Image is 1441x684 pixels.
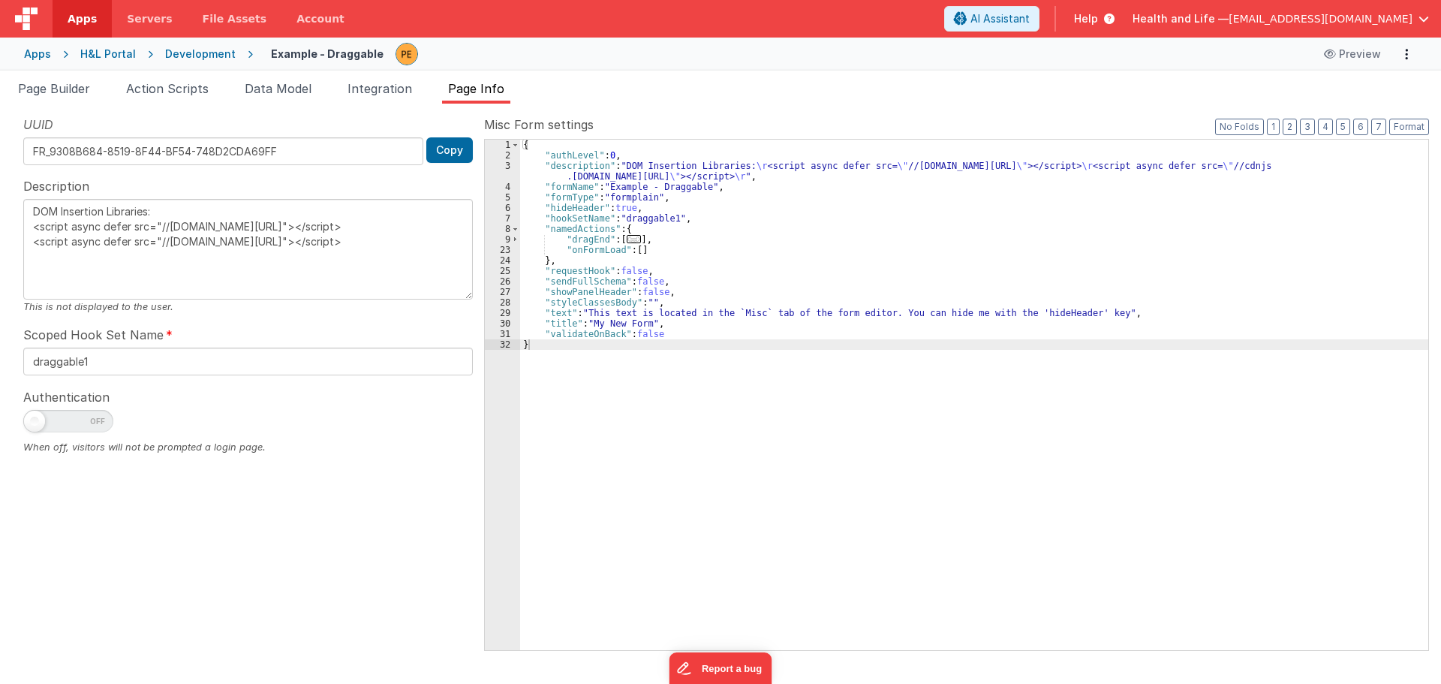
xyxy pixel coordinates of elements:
[1133,11,1429,26] button: Health and Life — [EMAIL_ADDRESS][DOMAIN_NAME]
[1396,44,1417,65] button: Options
[23,440,473,454] div: When off, visitors will not be prompted a login page.
[1371,119,1386,135] button: 7
[1318,119,1333,135] button: 4
[1315,42,1390,66] button: Preview
[1074,11,1098,26] span: Help
[1133,11,1229,26] span: Health and Life —
[126,81,209,96] span: Action Scripts
[485,255,520,266] div: 24
[485,213,520,224] div: 7
[485,318,520,329] div: 30
[485,140,520,150] div: 1
[485,245,520,255] div: 23
[23,177,89,195] span: Description
[271,48,384,59] h4: Example - Draggable
[1267,119,1280,135] button: 1
[23,116,53,134] span: UUID
[1353,119,1368,135] button: 6
[80,47,136,62] div: H&L Portal
[426,137,473,163] button: Copy
[485,182,520,192] div: 4
[68,11,97,26] span: Apps
[485,339,520,350] div: 32
[448,81,504,96] span: Page Info
[970,11,1030,26] span: AI Assistant
[245,81,311,96] span: Data Model
[1215,119,1264,135] button: No Folds
[165,47,236,62] div: Development
[23,300,473,314] div: This is not displayed to the user.
[627,235,642,243] span: ...
[396,44,417,65] img: 9824c9b2ced8ee662419f2f3ea18dbb0
[127,11,172,26] span: Servers
[669,652,772,684] iframe: Marker.io feedback button
[1283,119,1297,135] button: 2
[485,297,520,308] div: 28
[485,329,520,339] div: 31
[24,47,51,62] div: Apps
[485,234,520,245] div: 9
[23,326,164,344] span: Scoped Hook Set Name
[23,388,110,406] span: Authentication
[347,81,412,96] span: Integration
[485,192,520,203] div: 5
[485,266,520,276] div: 25
[485,224,520,234] div: 8
[485,308,520,318] div: 29
[1336,119,1350,135] button: 5
[485,276,520,287] div: 26
[944,6,1039,32] button: AI Assistant
[484,116,594,134] span: Misc Form settings
[18,81,90,96] span: Page Builder
[485,150,520,161] div: 2
[485,161,520,182] div: 3
[1300,119,1315,135] button: 3
[203,11,267,26] span: File Assets
[1389,119,1429,135] button: Format
[485,287,520,297] div: 27
[1229,11,1412,26] span: [EMAIL_ADDRESS][DOMAIN_NAME]
[485,203,520,213] div: 6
